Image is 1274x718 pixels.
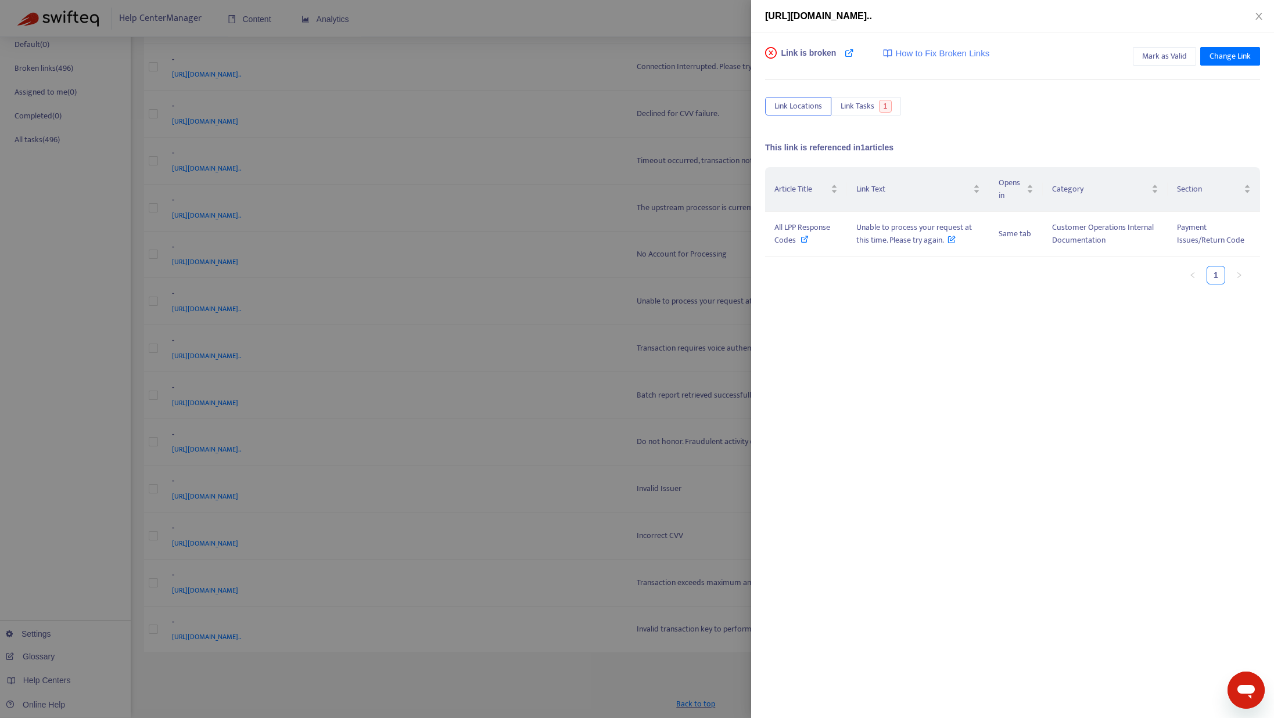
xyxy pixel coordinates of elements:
span: close [1254,12,1264,21]
iframe: Button to launch messaging window [1228,672,1265,709]
button: Link Tasks1 [831,97,901,116]
span: This link is referenced in 1 articles [765,143,893,152]
span: Mark as Valid [1142,50,1187,63]
a: How to Fix Broken Links [883,47,989,60]
th: Section [1168,167,1260,212]
th: Article Title [765,167,847,212]
span: close-circle [765,47,777,59]
img: image-link [883,49,892,58]
th: Category [1043,167,1168,212]
span: Unable to process your request at this time. Please try again. [856,221,972,247]
span: Customer Operations Internal Documentation [1052,221,1154,247]
span: right [1236,272,1243,279]
span: Payment Issues/Return Code [1177,221,1244,247]
button: Mark as Valid [1133,47,1196,66]
li: 1 [1207,266,1225,284]
a: 1 [1207,266,1225,284]
li: Next Page [1230,266,1248,284]
span: [URL][DOMAIN_NAME].. [765,11,872,21]
span: Change Link [1210,50,1251,63]
span: Article Title [774,183,828,196]
button: Close [1251,11,1267,22]
li: Previous Page [1183,266,1202,284]
span: Section [1177,183,1241,196]
span: Link Locations [774,100,822,113]
th: Link Text [847,167,989,212]
th: Opens in [989,167,1043,212]
span: Opens in [999,176,1024,202]
button: left [1183,266,1202,284]
span: Same tab [999,227,1031,240]
button: Link Locations [765,97,831,116]
span: Link Tasks [841,100,874,113]
span: Category [1052,183,1149,196]
span: 1 [879,100,892,113]
span: All LPP Response Codes [774,221,830,247]
span: left [1189,272,1196,279]
span: Link is broken [781,47,837,70]
button: right [1230,266,1248,284]
span: How to Fix Broken Links [895,47,989,60]
span: Link Text [856,183,971,196]
button: Change Link [1200,47,1260,66]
